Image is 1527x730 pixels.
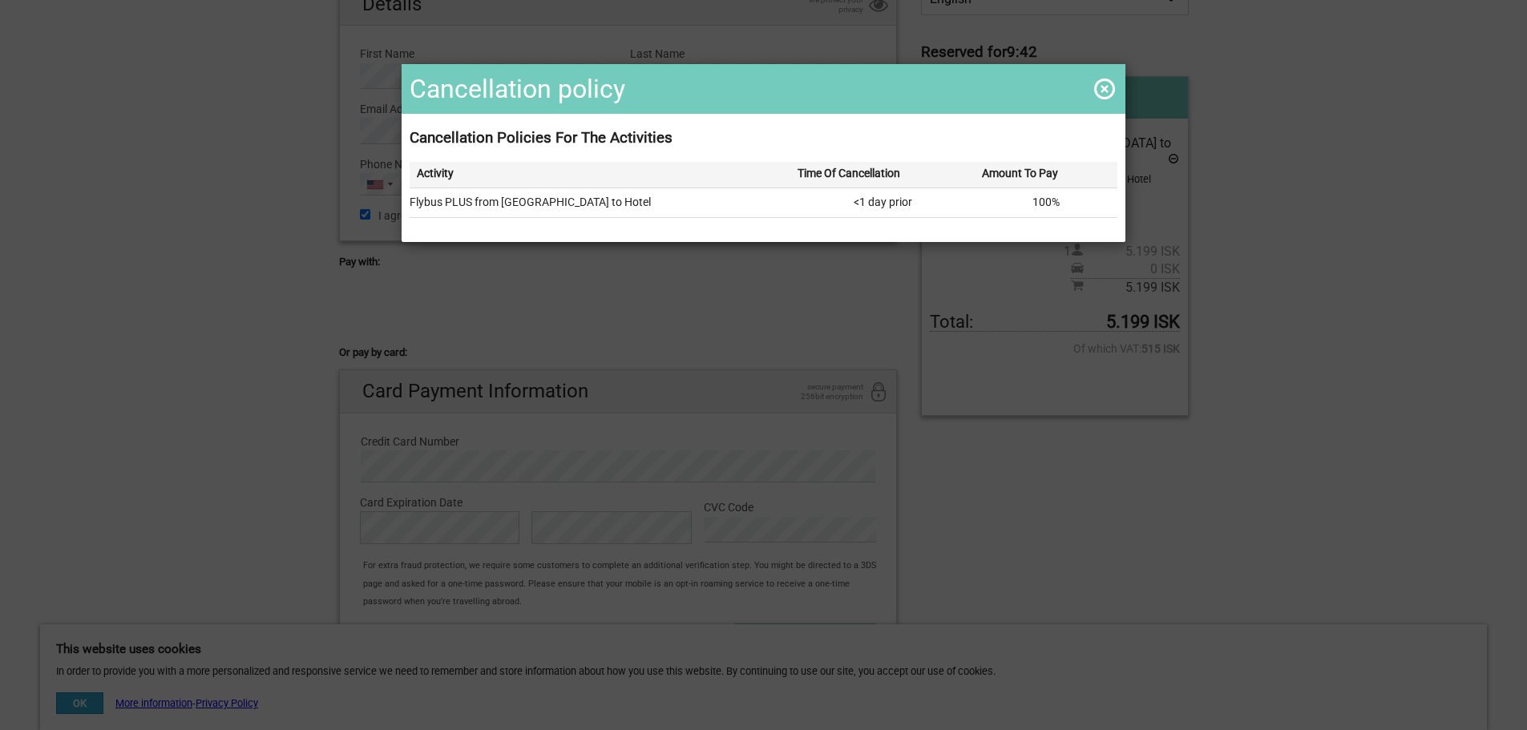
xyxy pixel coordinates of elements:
[975,162,1117,188] th: Amount To Pay
[410,129,1117,147] h3: Cancellation Policies For The Activities
[402,64,1125,114] h1: Cancellation policy
[410,162,791,188] th: Activity
[790,162,975,188] th: Time Of Cancellation
[790,188,975,217] td: <1 day prior
[410,188,791,217] td: Flybus PLUS from [GEOGRAPHIC_DATA] to Hotel
[975,188,1117,217] td: 100%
